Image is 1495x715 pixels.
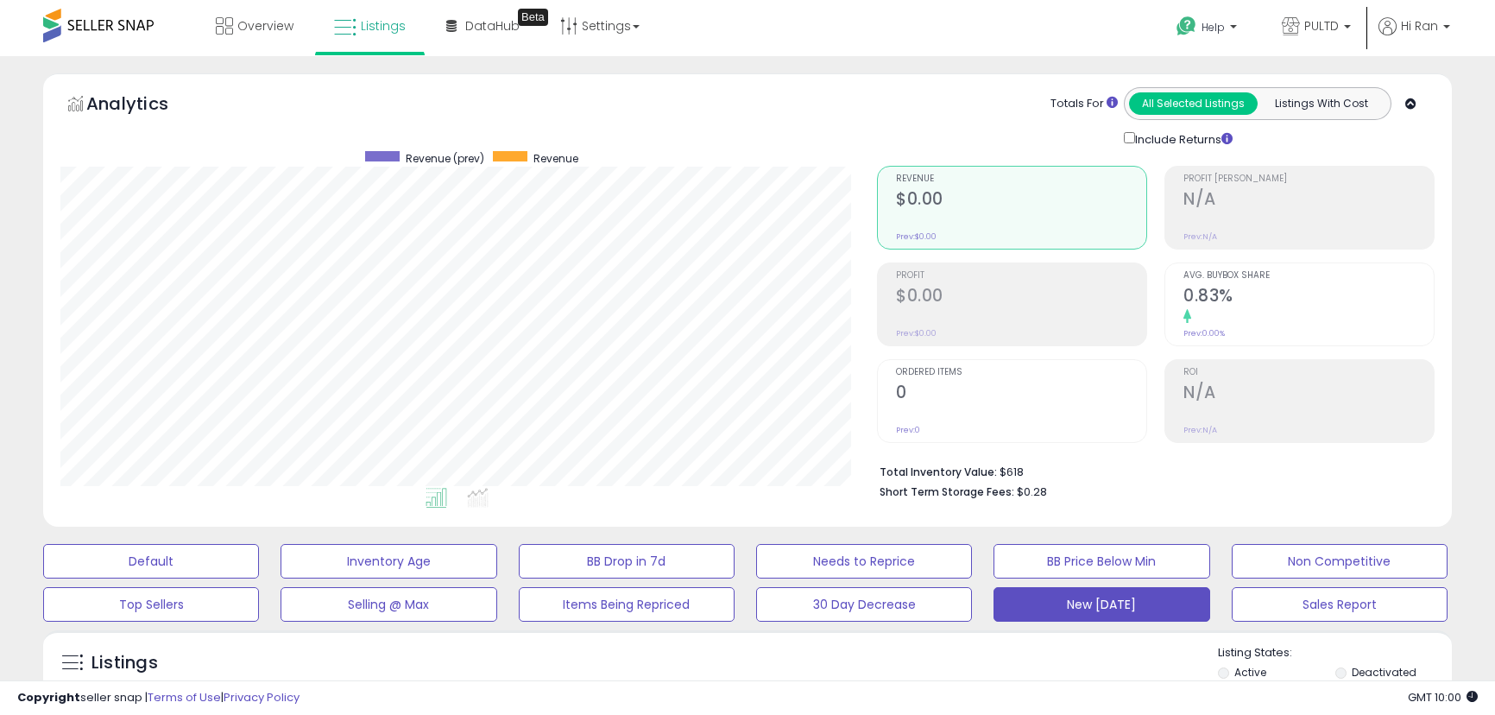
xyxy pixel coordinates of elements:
[896,271,1146,281] span: Profit
[361,17,406,35] span: Listings
[1111,129,1253,149] div: Include Returns
[1202,20,1225,35] span: Help
[896,231,937,242] small: Prev: $0.00
[1183,383,1434,406] h2: N/A
[896,174,1146,184] span: Revenue
[1257,92,1385,115] button: Listings With Cost
[406,151,484,166] span: Revenue (prev)
[1378,17,1450,56] a: Hi Ran
[1183,231,1217,242] small: Prev: N/A
[281,544,496,579] button: Inventory Age
[1183,174,1434,184] span: Profit [PERSON_NAME]
[880,484,1014,499] b: Short Term Storage Fees:
[1408,689,1478,706] span: 2025-08-14 10:00 GMT
[1183,425,1217,435] small: Prev: N/A
[518,9,548,26] div: Tooltip anchor
[281,587,496,622] button: Selling @ Max
[1129,92,1258,115] button: All Selected Listings
[994,544,1209,579] button: BB Price Below Min
[1017,484,1047,500] span: $0.28
[1232,587,1448,622] button: Sales Report
[1183,286,1434,309] h2: 0.83%
[896,425,920,435] small: Prev: 0
[756,587,972,622] button: 30 Day Decrease
[465,17,520,35] span: DataHub
[43,587,259,622] button: Top Sellers
[994,587,1209,622] button: New [DATE]
[1183,368,1434,377] span: ROI
[17,690,300,706] div: seller snap | |
[896,328,937,339] small: Prev: $0.00
[1401,17,1438,35] span: Hi Ran
[756,544,972,579] button: Needs to Reprice
[1050,96,1118,112] div: Totals For
[880,460,1422,481] li: $618
[519,587,735,622] button: Items Being Repriced
[1183,271,1434,281] span: Avg. Buybox Share
[1163,3,1254,56] a: Help
[1218,645,1452,661] p: Listing States:
[1176,16,1197,37] i: Get Help
[896,189,1146,212] h2: $0.00
[1232,544,1448,579] button: Non Competitive
[17,689,80,706] strong: Copyright
[1183,328,1225,339] small: Prev: 0.00%
[896,383,1146,406] h2: 0
[237,17,293,35] span: Overview
[43,544,259,579] button: Default
[533,151,578,166] span: Revenue
[896,286,1146,309] h2: $0.00
[519,544,735,579] button: BB Drop in 7d
[224,689,300,706] a: Privacy Policy
[880,465,997,479] b: Total Inventory Value:
[91,651,158,675] h5: Listings
[86,92,202,120] h5: Analytics
[1304,17,1339,35] span: PULTD
[896,368,1146,377] span: Ordered Items
[1183,189,1434,212] h2: N/A
[148,689,221,706] a: Terms of Use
